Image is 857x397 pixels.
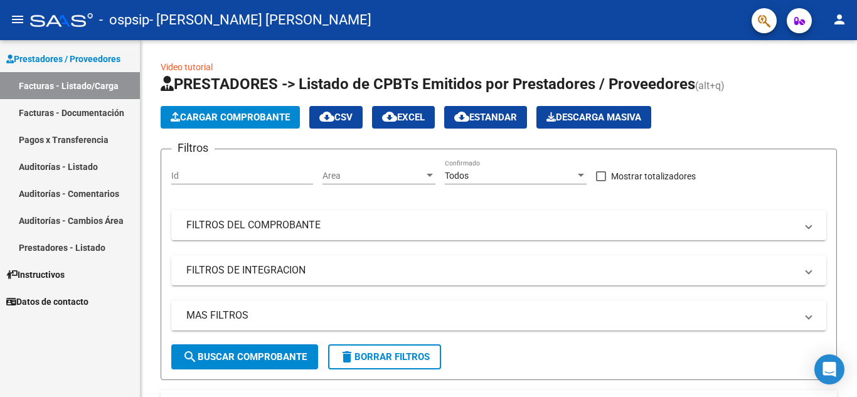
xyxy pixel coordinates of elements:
[6,52,120,66] span: Prestadores / Proveedores
[328,344,441,369] button: Borrar Filtros
[171,139,215,157] h3: Filtros
[372,106,435,129] button: EXCEL
[339,349,354,364] mat-icon: delete
[814,354,844,384] div: Open Intercom Messenger
[536,106,651,129] app-download-masive: Descarga masiva de comprobantes (adjuntos)
[832,12,847,27] mat-icon: person
[382,112,425,123] span: EXCEL
[171,300,826,331] mat-expansion-panel-header: MAS FILTROS
[339,351,430,363] span: Borrar Filtros
[171,112,290,123] span: Cargar Comprobante
[183,351,307,363] span: Buscar Comprobante
[444,106,527,129] button: Estandar
[186,263,796,277] mat-panel-title: FILTROS DE INTEGRACION
[161,75,695,93] span: PRESTADORES -> Listado de CPBTs Emitidos por Prestadores / Proveedores
[149,6,371,34] span: - [PERSON_NAME] [PERSON_NAME]
[171,344,318,369] button: Buscar Comprobante
[6,295,88,309] span: Datos de contacto
[10,12,25,27] mat-icon: menu
[536,106,651,129] button: Descarga Masiva
[186,309,796,322] mat-panel-title: MAS FILTROS
[382,109,397,124] mat-icon: cloud_download
[322,171,424,181] span: Area
[319,109,334,124] mat-icon: cloud_download
[183,349,198,364] mat-icon: search
[161,62,213,72] a: Video tutorial
[454,109,469,124] mat-icon: cloud_download
[161,106,300,129] button: Cargar Comprobante
[99,6,149,34] span: - ospsip
[611,169,696,184] span: Mostrar totalizadores
[171,210,826,240] mat-expansion-panel-header: FILTROS DEL COMPROBANTE
[445,171,469,181] span: Todos
[309,106,363,129] button: CSV
[546,112,641,123] span: Descarga Masiva
[6,268,65,282] span: Instructivos
[319,112,353,123] span: CSV
[186,218,796,232] mat-panel-title: FILTROS DEL COMPROBANTE
[454,112,517,123] span: Estandar
[171,255,826,285] mat-expansion-panel-header: FILTROS DE INTEGRACION
[695,80,725,92] span: (alt+q)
